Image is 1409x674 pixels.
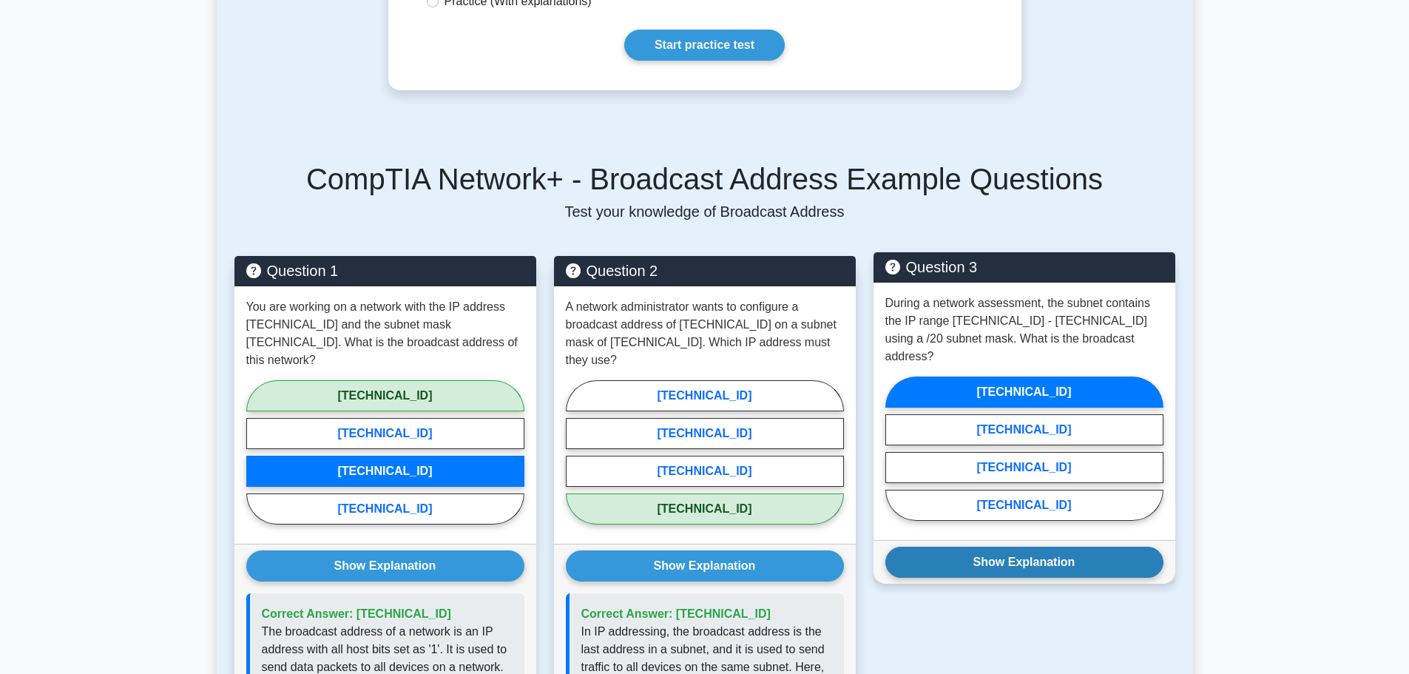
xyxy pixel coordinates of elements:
label: [TECHNICAL_ID] [885,452,1163,483]
p: Test your knowledge of Broadcast Address [234,203,1175,220]
h5: Question 1 [246,262,524,280]
label: [TECHNICAL_ID] [566,380,844,411]
a: Start practice test [624,30,785,61]
button: Show Explanation [246,550,524,582]
span: Correct Answer: [TECHNICAL_ID] [581,607,771,620]
span: Correct Answer: [TECHNICAL_ID] [262,607,451,620]
h5: CompTIA Network+ - Broadcast Address Example Questions [234,161,1175,197]
label: [TECHNICAL_ID] [885,377,1163,408]
label: [TECHNICAL_ID] [246,493,524,525]
label: [TECHNICAL_ID] [566,456,844,487]
h5: Question 2 [566,262,844,280]
p: A network administrator wants to configure a broadcast address of [TECHNICAL_ID] on a subnet mask... [566,298,844,369]
h5: Question 3 [885,258,1163,276]
label: [TECHNICAL_ID] [246,418,524,449]
button: Show Explanation [566,550,844,582]
p: During a network assessment, the subnet contains the IP range [TECHNICAL_ID] - [TECHNICAL_ID] usi... [885,294,1163,365]
label: [TECHNICAL_ID] [246,380,524,411]
label: [TECHNICAL_ID] [885,490,1163,521]
label: [TECHNICAL_ID] [885,414,1163,445]
label: [TECHNICAL_ID] [566,493,844,525]
label: [TECHNICAL_ID] [566,418,844,449]
button: Show Explanation [885,547,1163,578]
p: You are working on a network with the IP address [TECHNICAL_ID] and the subnet mask [TECHNICAL_ID... [246,298,524,369]
label: [TECHNICAL_ID] [246,456,524,487]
